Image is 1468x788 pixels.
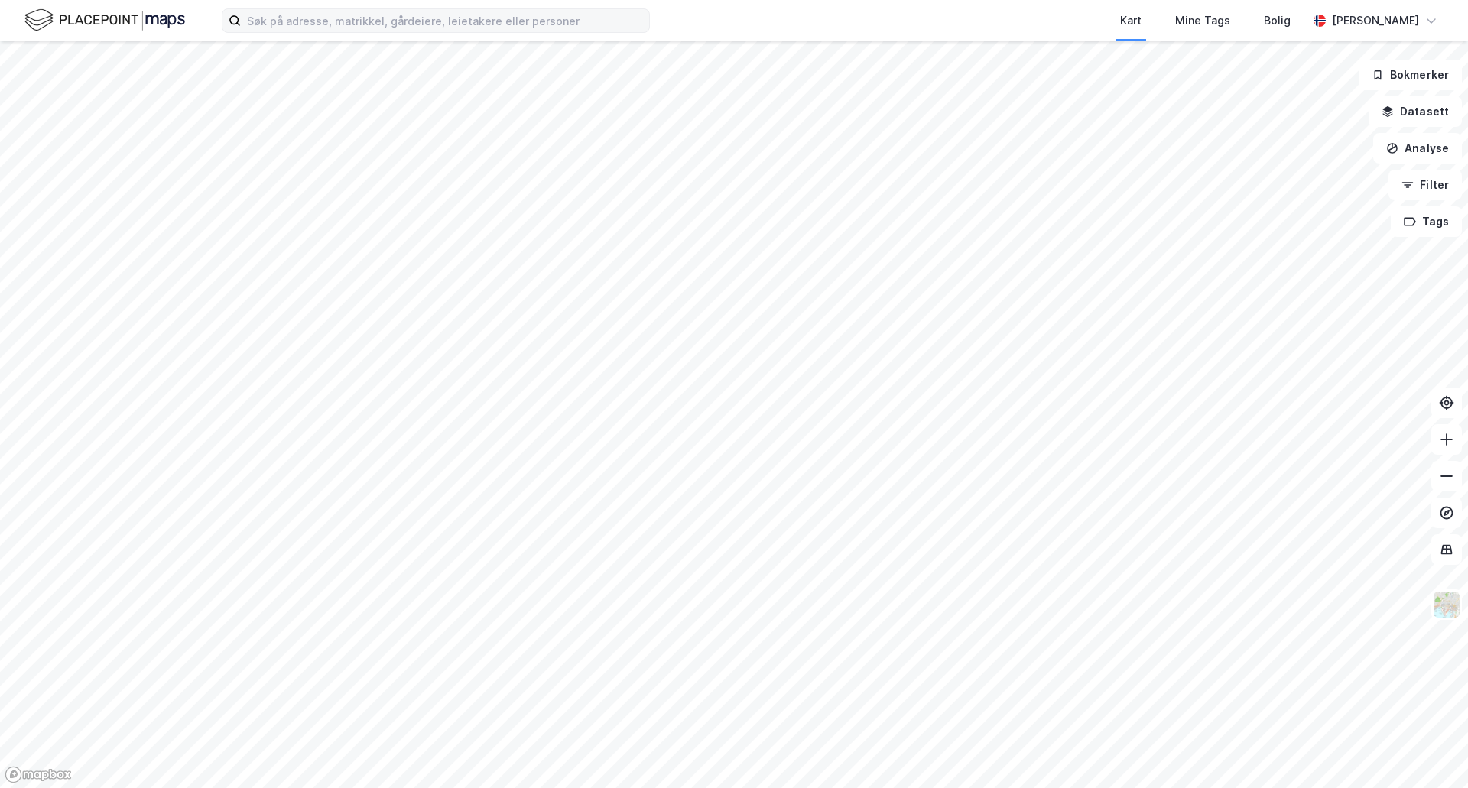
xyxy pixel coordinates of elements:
div: Kart [1120,11,1142,30]
div: Mine Tags [1175,11,1230,30]
div: [PERSON_NAME] [1332,11,1419,30]
input: Søk på adresse, matrikkel, gårdeiere, leietakere eller personer [241,9,649,32]
img: logo.f888ab2527a4732fd821a326f86c7f29.svg [24,7,185,34]
iframe: Chat Widget [1392,715,1468,788]
div: Bolig [1264,11,1291,30]
div: Kontrollprogram for chat [1392,715,1468,788]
